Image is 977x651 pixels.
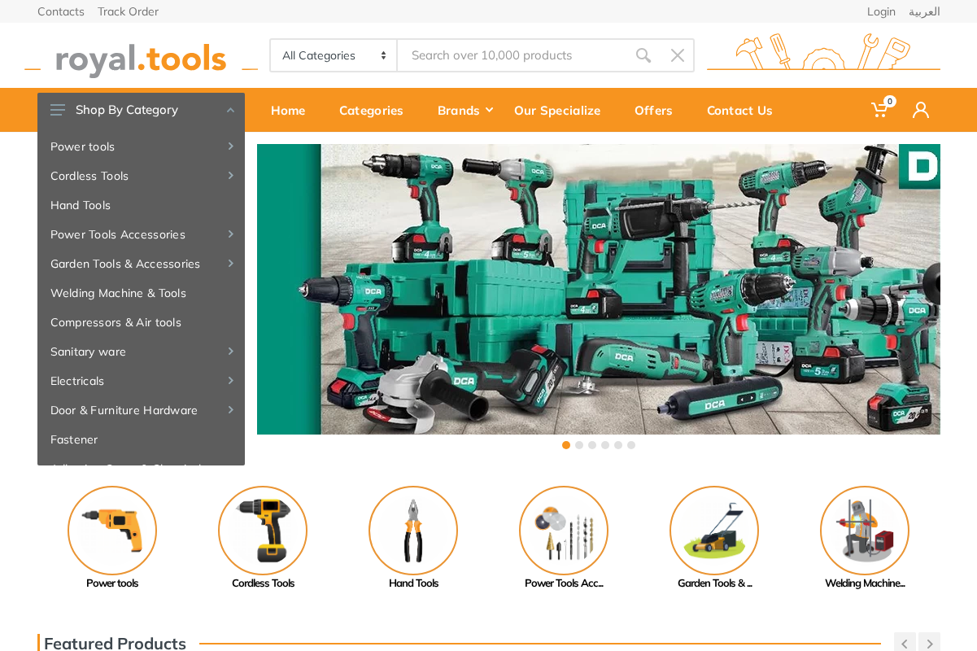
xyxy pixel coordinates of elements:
div: Brands [426,93,503,127]
a: Power Tools Accessories [37,220,245,249]
input: Site search [398,38,626,72]
a: Fastener [37,425,245,454]
div: Garden Tools & ... [639,575,790,592]
a: Garden Tools & ... [639,486,790,592]
a: Power tools [37,132,245,161]
div: Contact Us [696,93,796,127]
select: Category [271,40,399,71]
a: Home [260,88,328,132]
a: Welding Machine... [790,486,940,592]
a: Sanitary ware [37,337,245,366]
img: Royal - Power tools [68,486,157,575]
div: Cordless Tools [188,575,338,592]
img: royal.tools Logo [707,33,940,78]
a: 0 [860,88,901,132]
a: Track Order [98,6,159,17]
div: Home [260,93,328,127]
a: Electricals [37,366,245,395]
span: 0 [883,95,896,107]
a: Door & Furniture Hardware [37,395,245,425]
div: Offers [623,93,696,127]
a: Hand Tools [338,486,489,592]
a: Contacts [37,6,85,17]
a: Categories [328,88,426,132]
a: Offers [623,88,696,132]
div: Welding Machine... [790,575,940,592]
img: Royal - Power Tools Accessories [519,486,608,575]
div: Our Specialize [503,93,623,127]
img: royal.tools Logo [24,33,258,78]
a: Cordless Tools [37,161,245,190]
a: Power Tools Acc... [489,486,639,592]
a: Our Specialize [503,88,623,132]
div: Categories [328,93,426,127]
a: Adhesive, Spray & Chemical [37,454,245,483]
a: Compressors & Air tools [37,308,245,337]
a: Cordless Tools [188,486,338,592]
a: Hand Tools [37,190,245,220]
div: Power Tools Acc... [489,575,639,592]
img: Royal - Welding Machine & Tools [820,486,909,575]
a: Contact Us [696,88,796,132]
img: Royal - Cordless Tools [218,486,307,575]
img: Royal - Garden Tools & Accessories [670,486,759,575]
a: Login [867,6,896,17]
a: Welding Machine & Tools [37,278,245,308]
a: العربية [909,6,940,17]
button: Shop By Category [37,93,245,127]
img: Royal - Hand Tools [369,486,458,575]
div: Power tools [37,575,188,592]
a: Power tools [37,486,188,592]
a: Garden Tools & Accessories [37,249,245,278]
div: Hand Tools [338,575,489,592]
